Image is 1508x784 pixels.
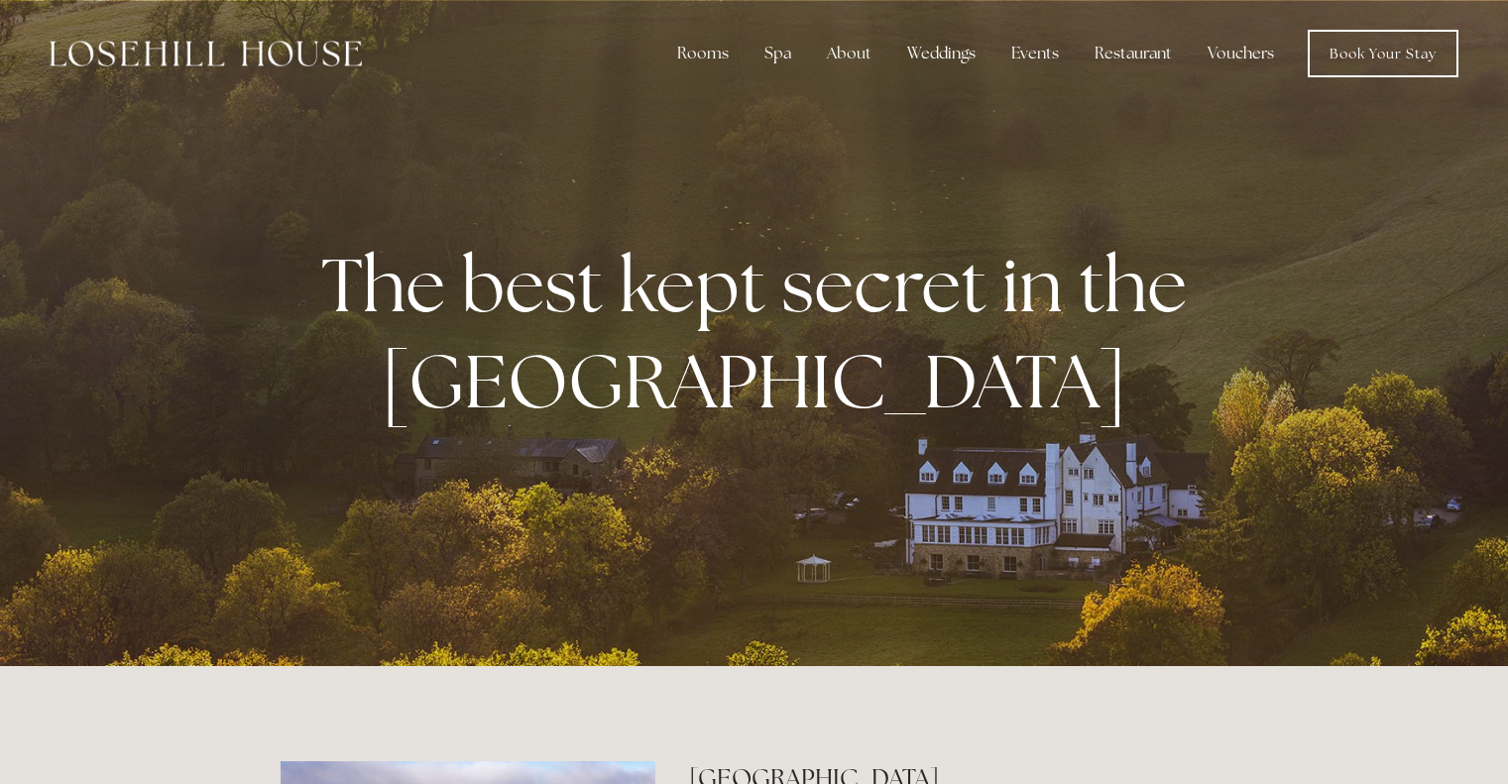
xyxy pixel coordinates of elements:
[1192,34,1290,73] a: Vouchers
[891,34,991,73] div: Weddings
[811,34,887,73] div: About
[1308,30,1458,77] a: Book Your Stay
[1079,34,1188,73] div: Restaurant
[661,34,745,73] div: Rooms
[321,236,1203,430] strong: The best kept secret in the [GEOGRAPHIC_DATA]
[50,41,362,66] img: Losehill House
[749,34,807,73] div: Spa
[995,34,1075,73] div: Events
